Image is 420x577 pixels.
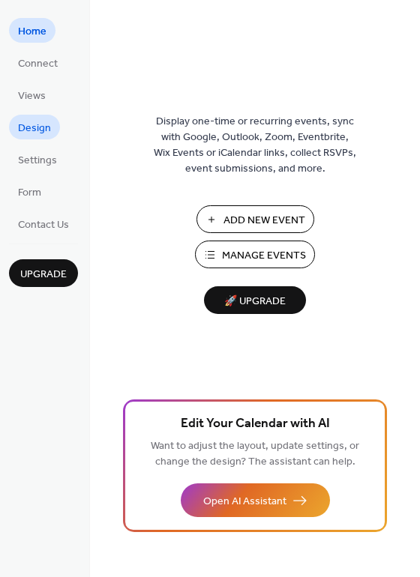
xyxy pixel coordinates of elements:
span: 🚀 Upgrade [213,291,297,312]
span: Upgrade [20,267,67,283]
button: Manage Events [195,241,315,268]
span: Want to adjust the layout, update settings, or change the design? The assistant can help. [151,436,359,472]
span: Edit Your Calendar with AI [181,414,330,435]
a: Contact Us [9,211,78,236]
a: Form [9,179,50,204]
a: Home [9,18,55,43]
button: Upgrade [9,259,78,287]
span: Design [18,121,51,136]
span: Home [18,24,46,40]
span: Form [18,185,41,201]
button: 🚀 Upgrade [204,286,306,314]
span: Settings [18,153,57,169]
span: Add New Event [223,213,305,229]
a: Connect [9,50,67,75]
button: Add New Event [196,205,314,233]
span: Display one-time or recurring events, sync with Google, Outlook, Zoom, Eventbrite, Wix Events or ... [154,114,356,177]
span: Manage Events [222,248,306,264]
a: Views [9,82,55,107]
span: Views [18,88,46,104]
a: Settings [9,147,66,172]
a: Design [9,115,60,139]
span: Contact Us [18,217,69,233]
button: Open AI Assistant [181,483,330,517]
span: Connect [18,56,58,72]
span: Open AI Assistant [203,494,286,510]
